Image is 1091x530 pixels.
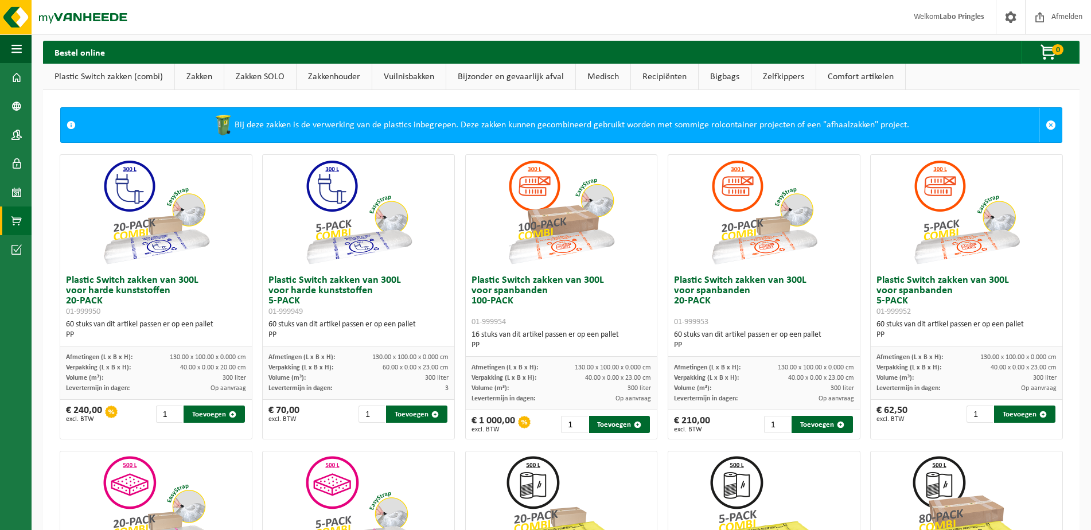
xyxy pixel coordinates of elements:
[43,41,116,63] h2: Bestel online
[940,13,984,21] strong: Labo Pringles
[472,318,506,326] span: 01-999954
[446,64,575,90] a: Bijzonder en gevaarlijk afval
[472,426,515,433] span: excl. BTW
[792,416,853,433] button: Toevoegen
[831,385,854,392] span: 300 liter
[674,318,708,326] span: 01-999953
[472,385,509,392] span: Volume (m³):
[631,64,698,90] a: Recipiënten
[674,275,854,327] h3: Plastic Switch zakken van 300L voor spanbanden 20-PACK
[268,406,299,423] div: € 70,00
[504,155,618,270] img: 01-999954
[156,406,182,423] input: 1
[66,364,131,371] span: Verpakking (L x B x H):
[1052,44,1063,55] span: 0
[66,354,133,361] span: Afmetingen (L x B x H):
[224,64,296,90] a: Zakken SOLO
[674,395,738,402] span: Levertermijn in dagen:
[359,406,385,423] input: 1
[472,375,536,381] span: Verpakking (L x B x H):
[561,416,587,433] input: 1
[980,354,1057,361] span: 130.00 x 100.00 x 0.000 cm
[876,364,941,371] span: Verpakking (L x B x H):
[425,375,449,381] span: 300 liter
[383,364,449,371] span: 60.00 x 0.00 x 23.00 cm
[211,385,246,392] span: Op aanvraag
[816,64,905,90] a: Comfort artikelen
[472,395,535,402] span: Levertermijn in dagen:
[674,340,854,350] div: PP
[301,155,416,270] img: 01-999949
[99,155,213,270] img: 01-999950
[445,385,449,392] span: 3
[66,375,103,381] span: Volume (m³):
[66,307,100,316] span: 01-999950
[372,64,446,90] a: Vuilnisbakken
[589,416,650,433] button: Toevoegen
[674,385,711,392] span: Volume (m³):
[268,330,449,340] div: PP
[268,307,303,316] span: 01-999949
[184,406,245,423] button: Toevoegen
[297,64,372,90] a: Zakkenhouder
[66,319,246,340] div: 60 stuks van dit artikel passen er op een pallet
[268,319,449,340] div: 60 stuks van dit artikel passen er op een pallet
[66,330,246,340] div: PP
[909,155,1024,270] img: 01-999952
[585,375,651,381] span: 40.00 x 0.00 x 23.00 cm
[472,364,538,371] span: Afmetingen (L x B x H):
[876,406,907,423] div: € 62,50
[778,364,854,371] span: 130.00 x 100.00 x 0.000 cm
[575,364,651,371] span: 130.00 x 100.00 x 0.000 cm
[576,64,630,90] a: Medisch
[876,375,914,381] span: Volume (m³):
[876,275,1057,317] h3: Plastic Switch zakken van 300L voor spanbanden 5-PACK
[674,364,741,371] span: Afmetingen (L x B x H):
[268,375,306,381] span: Volume (m³):
[1021,41,1078,64] button: 0
[472,330,652,350] div: 16 stuks van dit artikel passen er op een pallet
[66,385,130,392] span: Levertermijn in dagen:
[1021,385,1057,392] span: Op aanvraag
[707,155,821,270] img: 01-999953
[876,385,940,392] span: Levertermijn in dagen:
[751,64,816,90] a: Zelfkippers
[170,354,246,361] span: 130.00 x 100.00 x 0.000 cm
[66,416,102,423] span: excl. BTW
[472,340,652,350] div: PP
[268,416,299,423] span: excl. BTW
[764,416,790,433] input: 1
[615,395,651,402] span: Op aanvraag
[876,416,907,423] span: excl. BTW
[175,64,224,90] a: Zakken
[991,364,1057,371] span: 40.00 x 0.00 x 23.00 cm
[472,416,515,433] div: € 1 000,00
[268,364,333,371] span: Verpakking (L x B x H):
[699,64,751,90] a: Bigbags
[1033,375,1057,381] span: 300 liter
[1039,108,1062,142] a: Sluit melding
[372,354,449,361] span: 130.00 x 100.00 x 0.000 cm
[386,406,447,423] button: Toevoegen
[472,275,652,327] h3: Plastic Switch zakken van 300L voor spanbanden 100-PACK
[994,406,1055,423] button: Toevoegen
[674,426,710,433] span: excl. BTW
[43,64,174,90] a: Plastic Switch zakken (combi)
[674,416,710,433] div: € 210,00
[819,395,854,402] span: Op aanvraag
[81,108,1039,142] div: Bij deze zakken is de verwerking van de plastics inbegrepen. Deze zakken kunnen gecombineerd gebr...
[967,406,993,423] input: 1
[674,375,739,381] span: Verpakking (L x B x H):
[788,375,854,381] span: 40.00 x 0.00 x 23.00 cm
[876,330,1057,340] div: PP
[66,406,102,423] div: € 240,00
[212,114,235,137] img: WB-0240-HPE-GN-50.png
[876,319,1057,340] div: 60 stuks van dit artikel passen er op een pallet
[66,275,246,317] h3: Plastic Switch zakken van 300L voor harde kunststoffen 20-PACK
[268,354,335,361] span: Afmetingen (L x B x H):
[268,275,449,317] h3: Plastic Switch zakken van 300L voor harde kunststoffen 5-PACK
[628,385,651,392] span: 300 liter
[180,364,246,371] span: 40.00 x 0.00 x 20.00 cm
[674,330,854,350] div: 60 stuks van dit artikel passen er op een pallet
[268,385,332,392] span: Levertermijn in dagen:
